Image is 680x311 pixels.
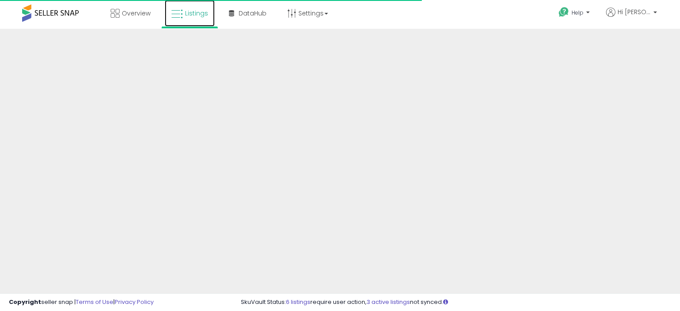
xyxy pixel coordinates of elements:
[606,8,657,27] a: Hi [PERSON_NAME]
[558,7,569,18] i: Get Help
[618,8,651,16] span: Hi [PERSON_NAME]
[185,9,208,18] span: Listings
[239,9,267,18] span: DataHub
[122,9,151,18] span: Overview
[572,9,583,16] span: Help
